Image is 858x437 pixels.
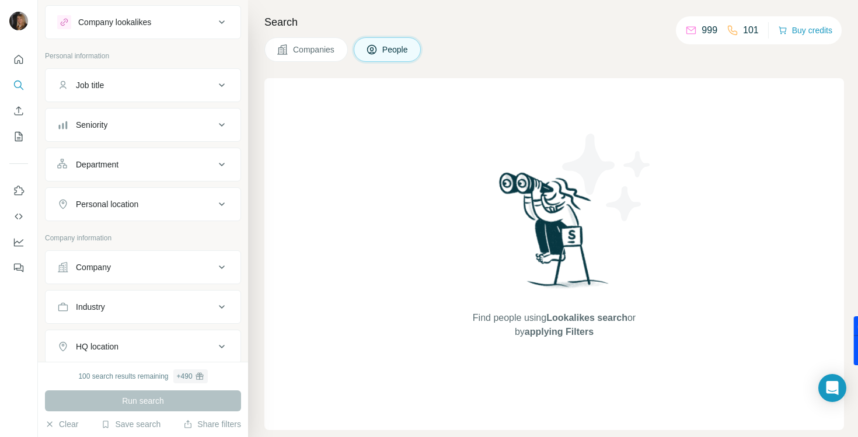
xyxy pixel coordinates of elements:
[818,374,846,402] div: Open Intercom Messenger
[9,126,28,147] button: My lists
[9,12,28,30] img: Avatar
[382,44,409,55] span: People
[45,233,241,243] p: Company information
[9,49,28,70] button: Quick start
[9,75,28,96] button: Search
[76,261,111,273] div: Company
[45,418,78,430] button: Clear
[46,151,240,179] button: Department
[76,341,118,352] div: HQ location
[778,22,832,39] button: Buy credits
[46,71,240,99] button: Job title
[702,23,717,37] p: 999
[293,44,336,55] span: Companies
[78,16,151,28] div: Company lookalikes
[101,418,161,430] button: Save search
[183,418,241,430] button: Share filters
[9,180,28,201] button: Use Surfe on LinkedIn
[46,190,240,218] button: Personal location
[9,232,28,253] button: Dashboard
[76,159,118,170] div: Department
[46,8,240,36] button: Company lookalikes
[264,14,844,30] h4: Search
[554,125,660,230] img: Surfe Illustration - Stars
[76,79,104,91] div: Job title
[743,23,759,37] p: 101
[177,371,193,382] div: + 490
[45,51,241,61] p: Personal information
[76,198,138,210] div: Personal location
[9,257,28,278] button: Feedback
[525,327,594,337] span: applying Filters
[46,333,240,361] button: HQ location
[9,206,28,227] button: Use Surfe API
[76,119,107,131] div: Seniority
[546,313,627,323] span: Lookalikes search
[46,293,240,321] button: Industry
[461,311,647,339] span: Find people using or by
[76,301,105,313] div: Industry
[46,111,240,139] button: Seniority
[494,169,615,299] img: Surfe Illustration - Woman searching with binoculars
[46,253,240,281] button: Company
[9,100,28,121] button: Enrich CSV
[78,369,207,383] div: 100 search results remaining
